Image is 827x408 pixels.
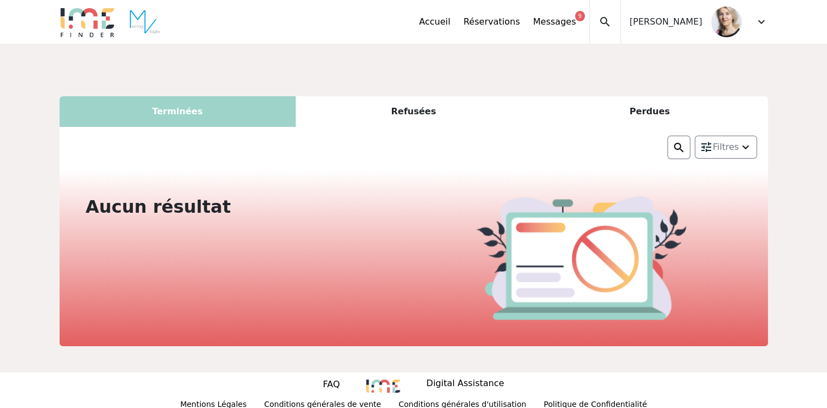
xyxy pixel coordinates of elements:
[533,15,576,28] a: Messages9
[599,15,612,28] span: search
[700,141,713,154] img: setting.png
[86,196,407,217] h2: Aucun résultat
[426,377,504,392] p: Digital Assistance
[672,141,685,154] img: search.png
[464,15,520,28] a: Réservations
[711,7,742,37] img: 99302-0.jpg
[60,96,296,127] div: Terminées
[60,7,115,37] img: Logo.png
[323,378,340,391] p: FAQ
[296,96,532,127] div: Refusées
[532,96,768,127] div: Perdues
[739,141,752,154] img: arrow_down.png
[630,15,702,28] span: [PERSON_NAME]
[366,380,400,393] img: 8235.png
[419,15,450,28] a: Accueil
[755,15,768,28] span: expand_more
[575,11,584,21] div: 9
[713,141,739,154] span: Filtres
[323,378,340,393] a: FAQ
[476,196,686,320] img: cancel.png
